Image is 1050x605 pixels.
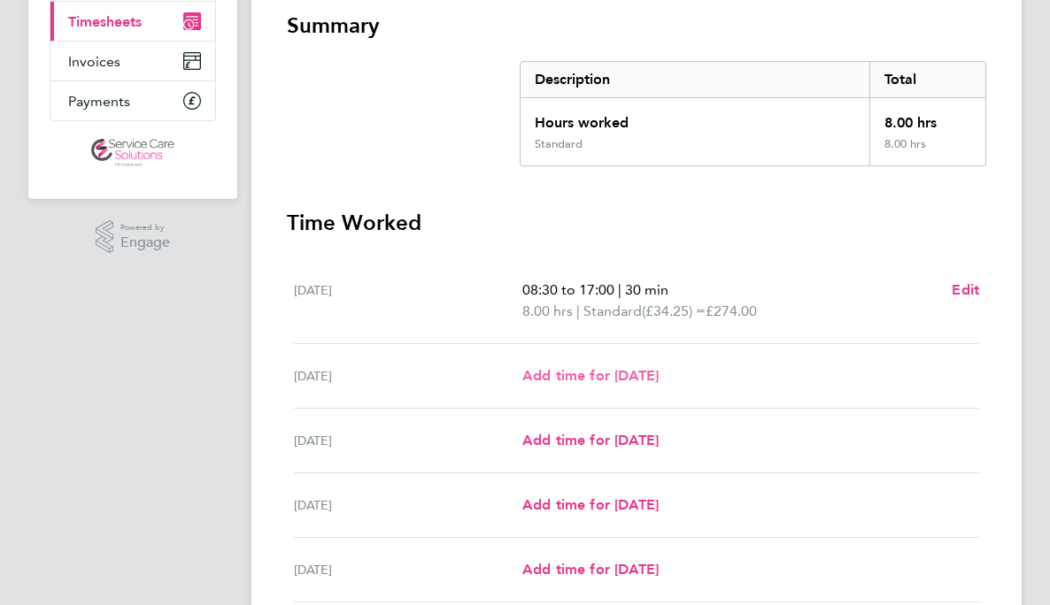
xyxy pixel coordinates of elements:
span: Add time for [DATE] [522,496,659,513]
span: (£34.25) = [642,302,706,319]
div: [DATE] [294,365,522,387]
span: 30 min [625,281,668,298]
div: [DATE] [294,559,522,580]
span: Add time for [DATE] [522,432,659,448]
span: | [576,302,580,319]
div: Description [521,62,869,97]
div: Summary [520,61,986,166]
img: servicecare-logo-retina.png [91,139,174,167]
a: Edit [952,280,979,301]
a: Payments [50,81,215,120]
span: £274.00 [706,302,757,319]
div: [DATE] [294,430,522,451]
span: Powered by [120,220,170,235]
span: Standard [583,301,642,322]
a: Add time for [DATE] [522,365,659,387]
a: Invoices [50,42,215,80]
span: Add time for [DATE] [522,367,659,384]
a: Add time for [DATE] [522,559,659,580]
a: Add time for [DATE] [522,494,659,516]
div: Standard [535,137,583,151]
div: Total [869,62,985,97]
h3: Time Worked [287,209,986,237]
div: 8.00 hrs [869,137,985,165]
span: Timesheets [68,13,142,30]
span: | [618,281,622,298]
span: Engage [120,235,170,250]
a: Powered byEngage [96,220,171,254]
span: Invoices [68,53,120,70]
div: [DATE] [294,494,522,516]
a: Add time for [DATE] [522,430,659,451]
span: Payments [68,93,130,110]
div: [DATE] [294,280,522,322]
h3: Summary [287,11,986,40]
a: Timesheets [50,2,215,41]
a: Go to home page [50,139,216,167]
span: 8.00 hrs [522,302,573,319]
div: 8.00 hrs [869,98,985,137]
span: 08:30 to 17:00 [522,281,614,298]
span: Add time for [DATE] [522,561,659,578]
span: Edit [952,281,979,298]
div: Hours worked [521,98,869,137]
